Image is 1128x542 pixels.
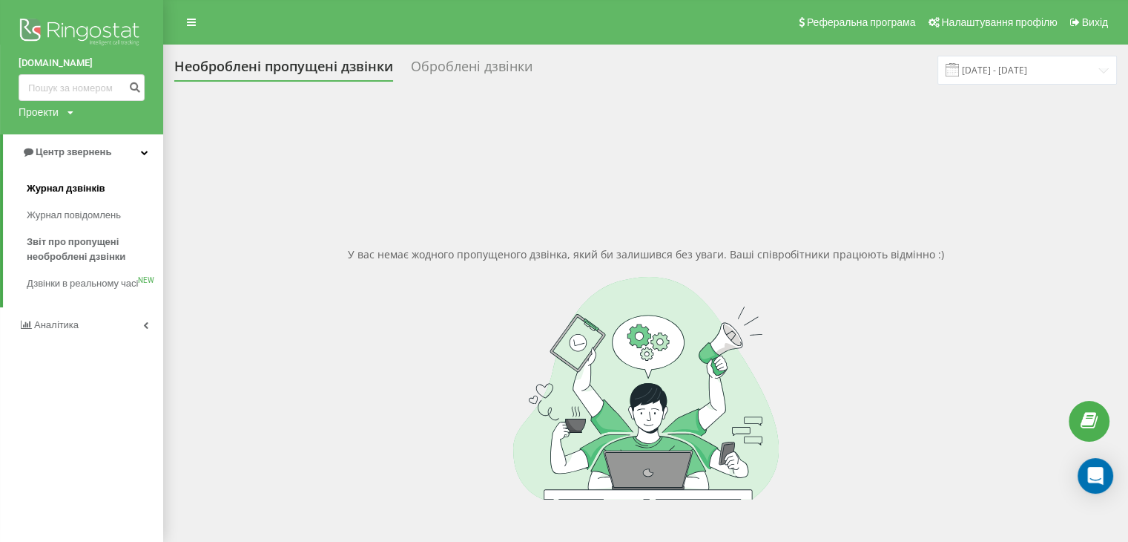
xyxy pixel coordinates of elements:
span: Налаштування профілю [941,16,1057,28]
input: Пошук за номером [19,74,145,101]
span: Журнал дзвінків [27,181,105,196]
div: Оброблені дзвінки [411,59,532,82]
img: Ringostat logo [19,15,145,52]
a: Журнал повідомлень [27,202,163,229]
div: Необроблені пропущені дзвінки [174,59,393,82]
span: Реферальна програма [807,16,916,28]
div: Open Intercom Messenger [1078,458,1113,494]
a: Звіт про пропущені необроблені дзвінки [27,229,163,270]
a: [DOMAIN_NAME] [19,56,145,71]
span: Звіт про пропущені необроблені дзвінки [27,235,156,264]
span: Центр звернень [36,146,111,157]
span: Вихід [1082,16,1108,28]
span: Аналiтика [34,319,79,330]
a: Журнал дзвінків [27,175,163,202]
div: Проекти [19,105,59,120]
a: Центр звернень [3,134,163,170]
a: Дзвінки в реальному часіNEW [27,270,163,297]
span: Журнал повідомлень [27,208,121,223]
span: Дзвінки в реальному часі [27,276,138,291]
